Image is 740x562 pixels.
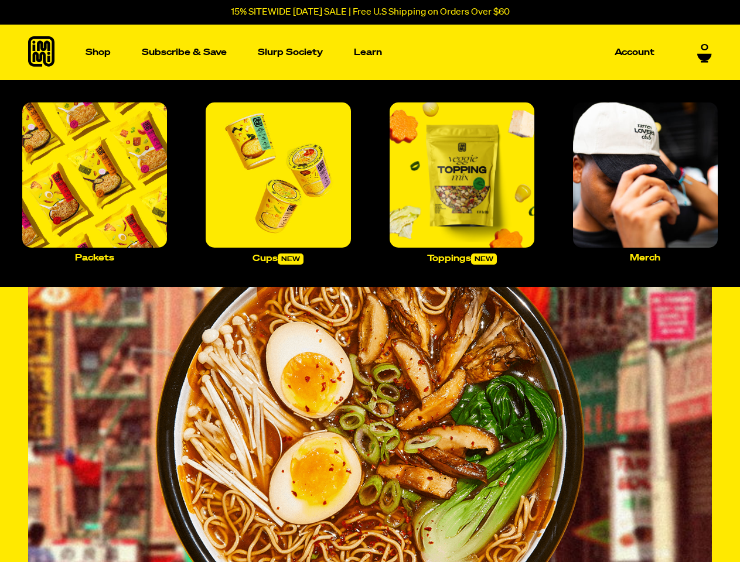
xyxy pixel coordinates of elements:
a: Slurp Society [253,43,328,61]
a: Packets [18,98,172,266]
p: Learn [354,48,382,57]
img: Packets_large.jpg [22,102,167,247]
p: Packets [75,253,114,262]
img: Cups_large.jpg [206,102,350,247]
img: Merch_large.jpg [573,102,718,247]
a: 0 [697,42,712,62]
a: Learn [349,25,387,80]
p: Toppings [427,253,497,265]
p: Cups [253,253,303,265]
span: new [278,253,303,265]
a: Shop [81,25,115,80]
a: Merch [568,98,722,266]
p: Subscribe & Save [142,48,227,57]
span: 0 [701,42,708,53]
nav: Main navigation [81,25,659,80]
a: Subscribe & Save [137,43,231,61]
p: Shop [86,48,111,57]
span: new [471,253,497,265]
img: toppings.png [390,102,534,247]
a: Account [610,43,659,61]
p: Slurp Society [258,48,323,57]
p: 15% SITEWIDE [DATE] SALE | Free U.S Shipping on Orders Over $60 [231,7,510,18]
a: Toppingsnew [385,98,539,269]
p: Merch [630,253,660,262]
a: Cupsnew [201,98,355,269]
p: Account [615,48,654,57]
